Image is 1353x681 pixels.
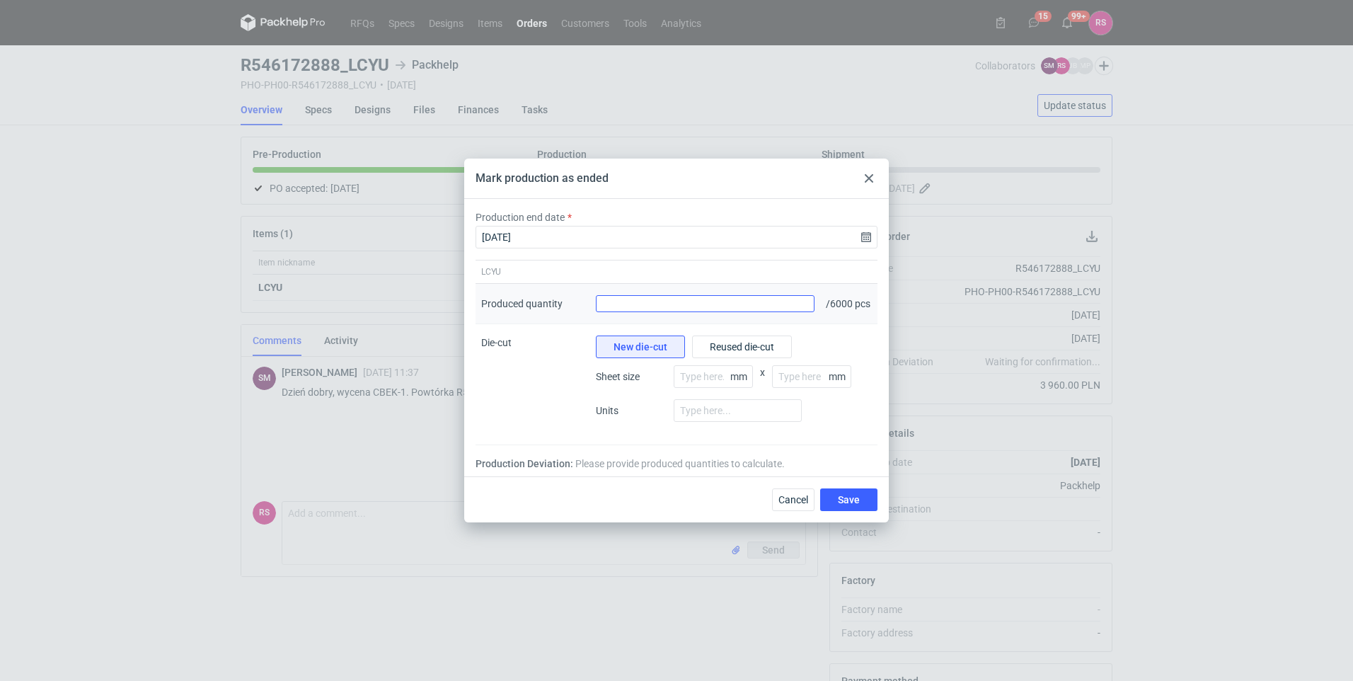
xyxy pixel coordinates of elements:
span: Reused die-cut [710,342,774,352]
button: Cancel [772,488,814,511]
span: Cancel [778,495,808,505]
p: mm [829,371,851,382]
button: Save [820,488,877,511]
span: LCYU [481,266,501,277]
span: New die-cut [614,342,667,352]
div: Production Deviation: [476,457,877,471]
span: Units [596,404,667,418]
button: New die-cut [596,336,685,358]
label: Production end date [476,210,565,224]
div: Mark production as ended [476,171,609,186]
div: / 6000 pcs [820,284,877,324]
div: Die-cut [476,324,590,445]
input: Type here... [674,365,753,388]
span: Save [838,495,860,505]
input: Type here... [674,399,802,422]
span: Sheet size [596,370,667,384]
input: Type here... [772,365,851,388]
p: mm [730,371,753,382]
div: Produced quantity [481,297,563,311]
span: Please provide produced quantities to calculate. [575,457,785,471]
span: x [760,365,765,399]
button: Reused die-cut [692,336,792,358]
